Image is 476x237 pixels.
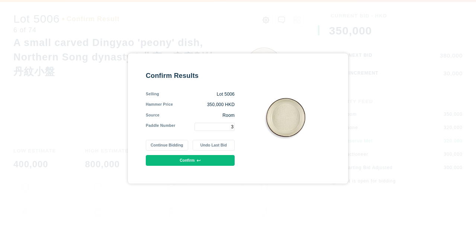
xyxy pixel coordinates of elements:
[146,155,235,166] button: Confirm
[159,91,235,98] div: Lot 5006
[173,102,235,108] div: 350,000 HKD
[146,112,160,119] div: Source
[160,112,235,119] div: Room
[146,91,159,98] div: Selling
[146,102,173,108] div: Hammer Price
[146,71,235,80] div: Confirm Results
[193,140,235,151] button: Undo Last Bid
[146,140,188,151] button: Continue Bidding
[146,123,176,131] div: Paddle Number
